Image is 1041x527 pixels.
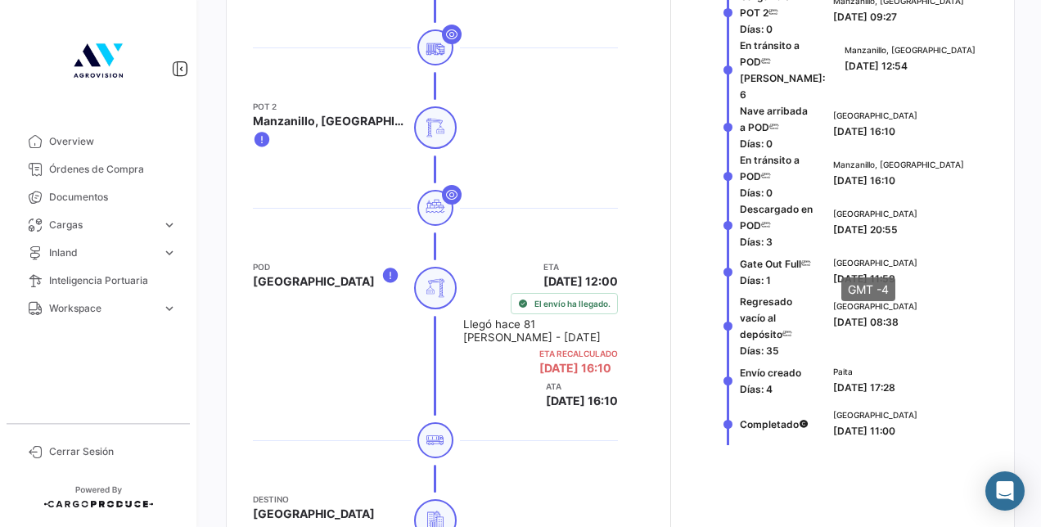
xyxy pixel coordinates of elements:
span: [DATE] 08:38 [833,316,899,328]
div: GMT -4 [841,277,895,301]
span: expand_more [162,301,177,316]
app-card-info-title: POT 2 [253,100,408,113]
span: [DATE] 20:55 [833,223,898,236]
app-card-info-title: ETA [543,260,618,273]
small: Llegó hace 81 [PERSON_NAME] - [DATE] [463,318,618,344]
span: Días: 3 [740,236,773,248]
span: Días: 0 [740,137,773,150]
span: [GEOGRAPHIC_DATA] [253,273,375,290]
span: En tránsito a POD [740,39,800,68]
span: Descargado en POD [740,203,813,232]
span: Nave arribada a POD [740,105,808,133]
span: expand_more [162,245,177,260]
span: Días: 0 [740,23,773,35]
span: Cargas [49,218,155,232]
span: [DATE] 16:10 [546,393,618,409]
span: Completado [740,418,799,430]
app-card-info-title: ATA [546,380,618,393]
app-card-info-title: POD [253,260,375,273]
span: [GEOGRAPHIC_DATA] [833,256,917,269]
span: Días: 4 [740,383,773,395]
a: Documentos [13,183,183,211]
span: [DATE] 17:28 [833,381,895,394]
app-card-info-title: ETA Recalculado [539,347,618,360]
span: [DATE] 11:00 [833,425,895,437]
span: Días: 1 [740,274,771,286]
span: Manzanillo, [GEOGRAPHIC_DATA] [845,43,976,56]
span: expand_more [162,218,177,232]
app-card-info-title: Destino [253,493,375,506]
div: Abrir Intercom Messenger [985,471,1025,511]
a: Órdenes de Compra [13,155,183,183]
span: Cerrar Sesión [49,444,177,459]
span: [GEOGRAPHIC_DATA] [833,109,917,122]
span: Manzanillo, [GEOGRAPHIC_DATA] [253,113,408,129]
span: Gate Out Full [740,258,801,270]
span: Envío creado [740,367,801,379]
span: Días: 35 [740,345,779,357]
span: Órdenes de Compra [49,162,177,177]
span: Días: 0 [740,187,773,199]
span: Paita [833,365,895,378]
a: Inteligencia Portuaria [13,267,183,295]
span: Manzanillo, [GEOGRAPHIC_DATA] [833,158,964,171]
span: Regresado vacío al depósito [740,295,792,340]
span: [GEOGRAPHIC_DATA] [833,408,917,421]
span: [DATE] 09:27 [833,11,897,23]
span: [DATE] 16:10 [833,125,895,137]
span: En tránsito a POD [740,154,800,182]
span: Documentos [49,190,177,205]
span: [GEOGRAPHIC_DATA] [253,506,375,522]
img: 4b7f8542-3a82-4138-a362-aafd166d3a59.jpg [57,20,139,101]
span: [GEOGRAPHIC_DATA] [833,207,917,220]
a: Overview [13,128,183,155]
span: [DATE] 12:54 [845,60,908,72]
span: Inland [49,245,155,260]
span: Workspace [49,301,155,316]
span: Inteligencia Portuaria [49,273,177,288]
span: Overview [49,134,177,149]
span: [DATE] 12:00 [543,273,618,290]
span: El envío ha llegado. [534,297,611,310]
span: [DATE] 16:10 [833,174,895,187]
span: [PERSON_NAME]: 6 [740,72,825,101]
span: [DATE] 16:10 [539,361,611,375]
